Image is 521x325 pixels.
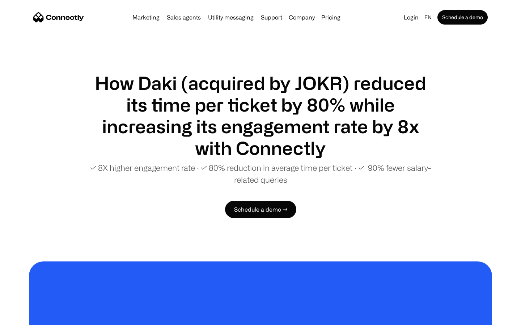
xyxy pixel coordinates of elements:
[258,14,285,20] a: Support
[87,162,434,186] p: ✓ 8X higher engagement rate ∙ ✓ 80% reduction in average time per ticket ∙ ✓ 90% fewer salary-rel...
[424,12,432,22] div: en
[289,12,315,22] div: Company
[401,12,422,22] a: Login
[225,201,296,218] a: Schedule a demo →
[14,312,43,322] ul: Language list
[87,72,434,159] h1: How Daki (acquired by JOKR) reduced its time per ticket by 80% while increasing its engagement ra...
[164,14,204,20] a: Sales agents
[437,10,488,25] a: Schedule a demo
[130,14,162,20] a: Marketing
[205,14,257,20] a: Utility messaging
[7,312,43,322] aside: Language selected: English
[318,14,343,20] a: Pricing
